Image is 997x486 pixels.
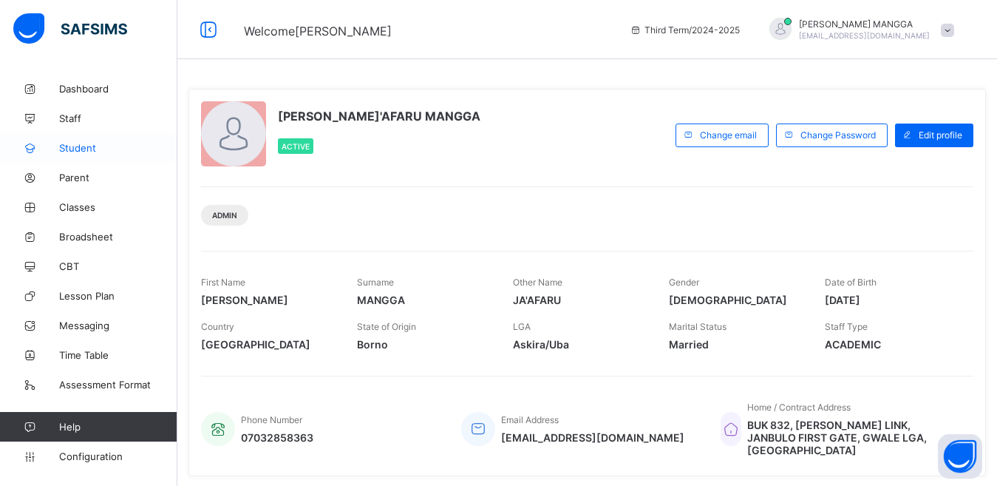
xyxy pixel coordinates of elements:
span: [EMAIL_ADDRESS][DOMAIN_NAME] [799,31,930,40]
span: CBT [59,260,177,272]
button: Open asap [938,434,982,479]
span: Broadsheet [59,231,177,243]
span: Staff Type [825,321,868,332]
span: [PERSON_NAME] [201,294,335,306]
span: [PERSON_NAME]'AFARU MANGGA [278,109,480,124]
span: Gender [669,277,699,288]
div: UMARMANGGA [755,18,962,42]
span: Welcome [PERSON_NAME] [244,24,392,38]
span: Change email [700,129,757,141]
span: [GEOGRAPHIC_DATA] [201,338,335,351]
span: Active [282,142,310,151]
span: Home / Contract Address [747,402,851,413]
span: session/term information [630,24,740,36]
span: ACADEMIC [825,338,959,351]
span: Configuration [59,450,177,462]
span: Marital Status [669,321,727,332]
span: [DEMOGRAPHIC_DATA] [669,294,803,306]
span: Other Name [513,277,562,288]
span: Staff [59,112,177,124]
span: Phone Number [241,414,302,425]
span: [PERSON_NAME] MANGGA [799,18,930,30]
span: Change Password [800,129,876,141]
span: Date of Birth [825,277,877,288]
span: LGA [513,321,531,332]
img: safsims [13,13,127,44]
span: Edit profile [919,129,962,141]
span: Admin [212,211,237,220]
span: JA'AFARU [513,294,647,306]
span: Email Address [501,414,559,425]
span: Country [201,321,234,332]
span: Parent [59,172,177,183]
span: Classes [59,201,177,213]
span: Help [59,421,177,433]
span: State of Origin [357,321,416,332]
span: [EMAIL_ADDRESS][DOMAIN_NAME] [501,431,684,444]
span: Assessment Format [59,379,177,391]
span: Messaging [59,320,177,331]
span: Borno [357,338,491,351]
span: Student [59,142,177,154]
span: Askira/Uba [513,338,647,351]
span: Lesson Plan [59,290,177,302]
span: MANGGA [357,294,491,306]
span: Dashboard [59,83,177,95]
span: Surname [357,277,394,288]
span: [DATE] [825,294,959,306]
span: Time Table [59,349,177,361]
span: Married [669,338,803,351]
span: 07032858363 [241,431,313,444]
span: BUK 832, [PERSON_NAME] LINK, JANBULO FIRST GATE, GWALE LGA, [GEOGRAPHIC_DATA] [747,419,959,456]
span: First Name [201,277,245,288]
